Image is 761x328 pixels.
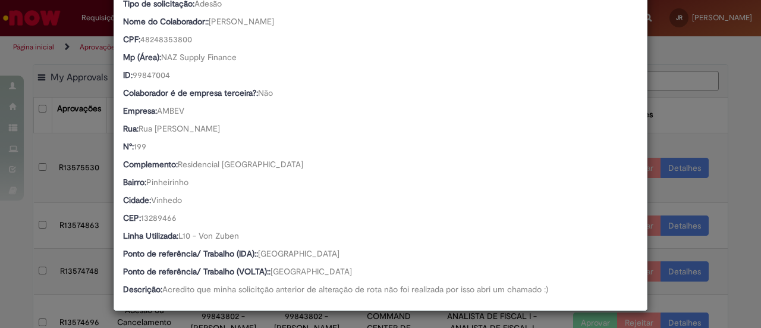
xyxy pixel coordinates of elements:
span: [PERSON_NAME] [209,16,274,27]
b: Linha Utilizada: [123,230,178,241]
span: 48248353800 [140,34,192,45]
span: [GEOGRAPHIC_DATA] [258,248,339,259]
span: AMBEV [157,105,184,116]
b: Ponto de referência/ Trabalho (VOLTA):: [123,266,271,277]
b: Bairro: [123,177,146,188]
span: Residencial [GEOGRAPHIC_DATA] [178,159,303,170]
span: Acredito que minha solicitção anterior de alteração de rota não foi realizada por isso abri um ch... [162,284,548,295]
span: 13289466 [141,213,177,223]
span: Não [258,88,273,98]
b: Rua: [123,123,139,134]
span: Rua [PERSON_NAME] [139,123,220,134]
span: NAZ Supply Finance [161,52,237,63]
b: Colaborador é de empresa terceira?: [123,88,258,98]
b: Empresa: [123,105,157,116]
b: Ponto de referência/ Trabalho (IDA):: [123,248,258,259]
b: ID: [123,70,133,80]
span: [GEOGRAPHIC_DATA] [271,266,352,277]
span: L10 - Von Zuben [178,230,239,241]
b: Cidade: [123,195,151,205]
b: Nome do Colaborador:: [123,16,209,27]
span: Pinheirinho [146,177,188,188]
b: N°: [123,141,134,152]
b: Descrição: [123,284,162,295]
b: CEP: [123,213,141,223]
span: Vinhedo [151,195,182,205]
span: 99847004 [133,70,170,80]
b: Mp (Área): [123,52,161,63]
b: Complemento: [123,159,178,170]
b: CPF: [123,34,140,45]
span: 199 [134,141,146,152]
